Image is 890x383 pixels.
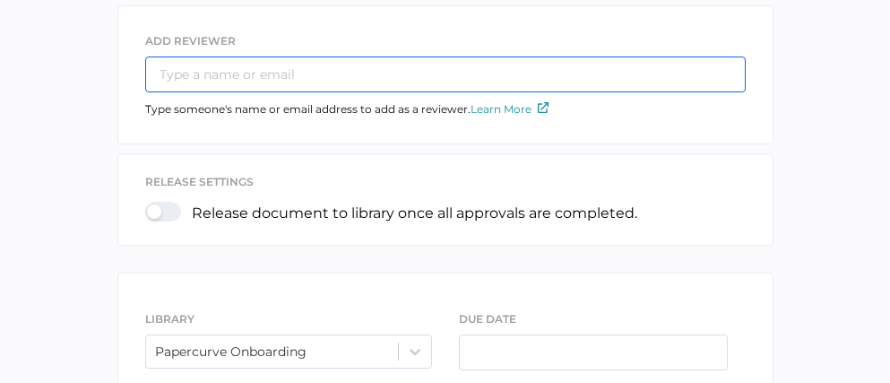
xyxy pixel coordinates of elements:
span: Type someone's name or email address to add as a reviewer. [145,102,549,116]
p: Release document to library once all approvals are completed. [192,205,637,222]
input: Type a name or email [145,57,746,92]
img: external-link-icon.7ec190a1.svg [538,102,549,113]
span: LIBRARY [145,312,194,326]
a: Learn More [471,102,549,116]
span: ADD REVIEWER [145,34,236,48]
div: Papercurve Onboarding [155,344,307,360]
span: DUE DATE [459,312,516,326]
span: release settings [145,175,254,188]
